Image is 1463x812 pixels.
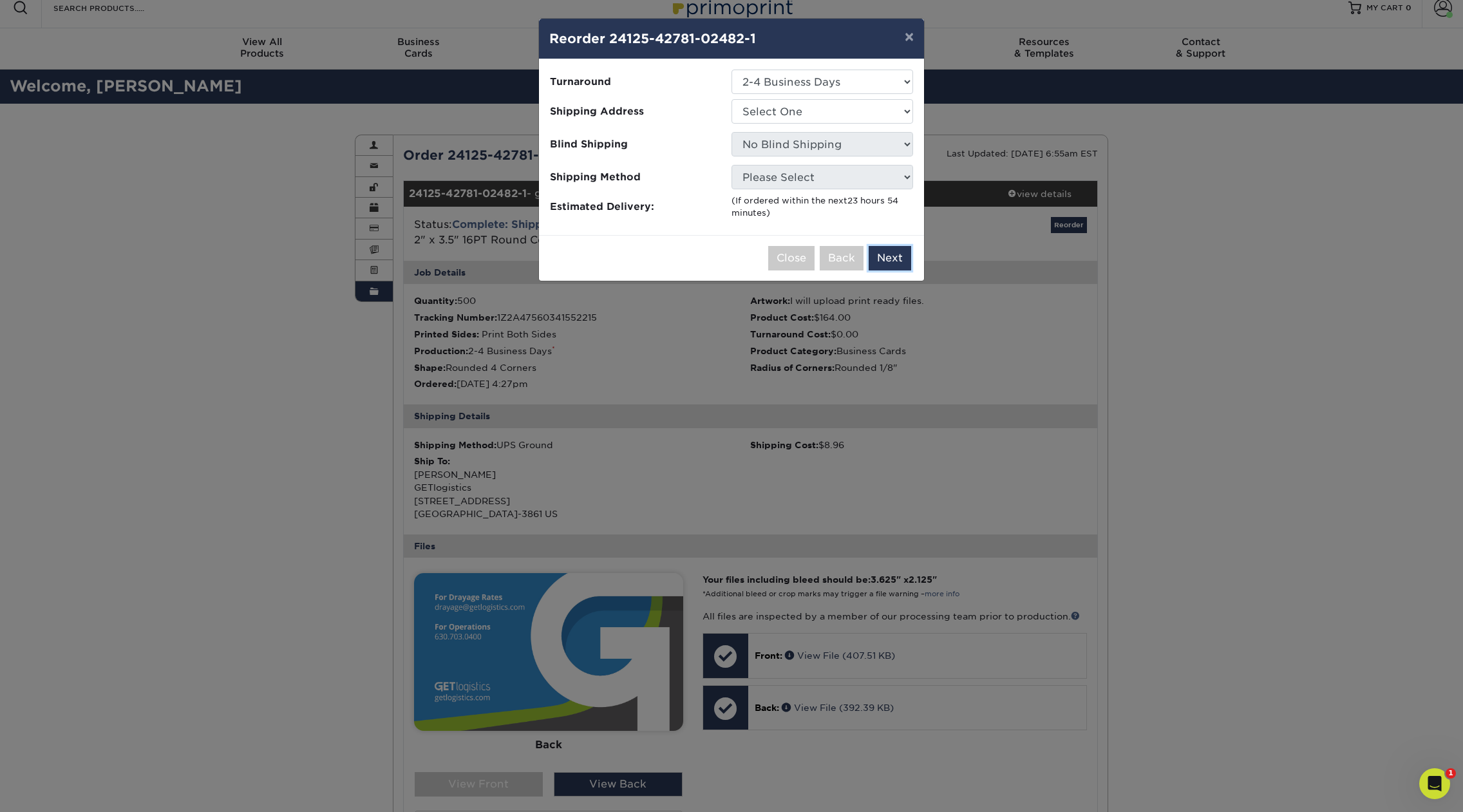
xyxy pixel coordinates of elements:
span: Shipping Address [550,104,722,119]
button: Back [820,246,864,270]
button: Next [869,246,911,270]
iframe: Intercom live chat [1419,768,1450,799]
h4: Reorder 24125-42781-02482-1 [549,29,914,48]
button: Close [768,246,815,270]
div: (If ordered within the next ) [731,194,913,220]
span: Turnaround [550,75,722,90]
span: 1 [1446,768,1456,779]
button: × [894,19,924,55]
span: Blind Shipping [550,137,722,152]
span: Shipping Method [550,170,722,185]
span: Estimated Delivery: [550,200,722,214]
